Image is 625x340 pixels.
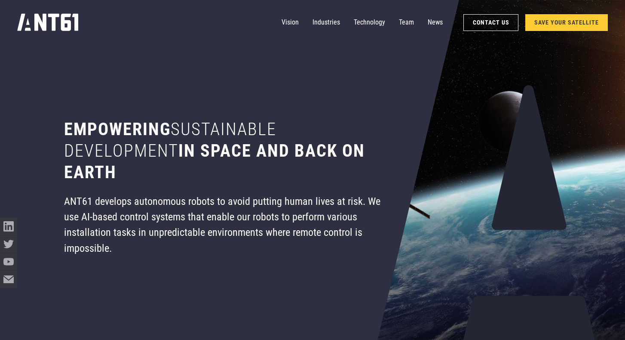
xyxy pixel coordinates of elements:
a: home [17,11,79,34]
span: sustainable development [64,119,276,161]
a: Technology [354,14,385,31]
a: Contact Us [463,14,518,31]
a: Vision [282,14,299,31]
a: News [428,14,443,31]
a: Industries [312,14,340,31]
div: ANT61 develops autonomous robots to avoid putting human lives at risk. We use AI-based control sy... [64,194,397,256]
h1: Empowering in space and back on earth [64,119,397,184]
a: Team [399,14,414,31]
a: SAVE YOUR SATELLITE [525,14,608,31]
